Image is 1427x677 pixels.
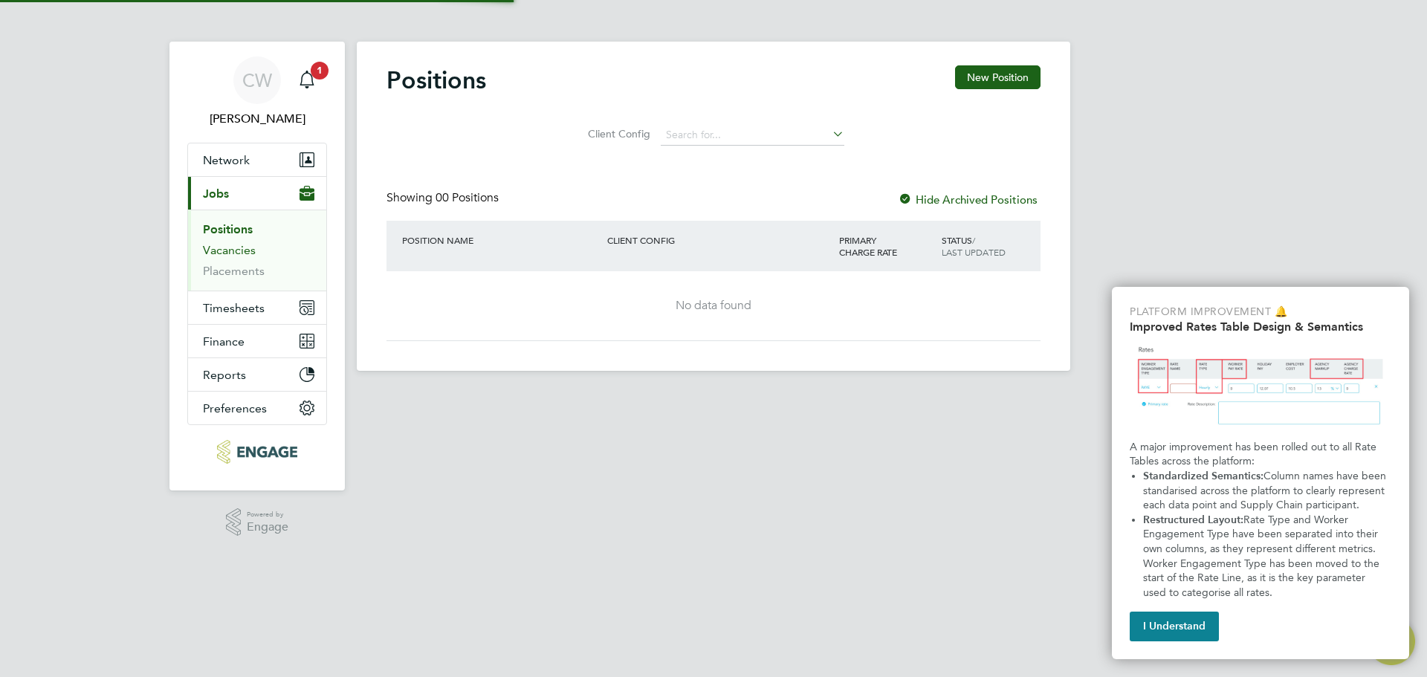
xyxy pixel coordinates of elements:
[187,110,327,128] span: Charlotte Whitton
[972,234,975,246] span: /
[247,521,288,534] span: Engage
[398,227,604,253] div: POSITION NAME
[1143,514,1243,526] strong: Restructured Layout:
[1130,305,1391,320] p: Platform Improvement 🔔
[835,227,938,265] div: PRIMARY CHARGE RATE
[386,190,502,206] div: Showing
[1130,320,1391,334] h2: Improved Rates Table Design & Semantics
[311,62,329,80] span: 1
[203,222,253,236] a: Positions
[942,246,1006,258] span: LAST UPDATED
[1130,340,1391,434] img: Updated Rates Table Design & Semantics
[583,127,650,140] label: Client Config
[203,153,250,167] span: Network
[898,192,1038,207] label: Hide Archived Positions
[203,401,267,415] span: Preferences
[203,334,245,349] span: Finance
[661,125,844,146] input: Search for...
[203,187,229,201] span: Jobs
[1130,612,1219,641] button: I Understand
[436,190,499,205] span: 00 Positions
[187,56,327,128] a: Go to account details
[1143,470,1263,482] strong: Standardized Semantics:
[955,65,1041,89] button: New Position
[187,440,327,464] a: Go to home page
[1112,287,1409,659] div: Improved Rate Table Semantics
[203,368,246,382] span: Reports
[169,42,345,490] nav: Main navigation
[247,508,288,521] span: Powered by
[1143,470,1389,511] span: Column names have been standarised across the platform to clearly represent each data point and S...
[203,243,256,257] a: Vacancies
[242,71,272,90] span: CW
[203,264,265,278] a: Placements
[1143,514,1382,599] span: Rate Type and Worker Engagement Type have been separated into their own columns, as they represen...
[217,440,297,464] img: hapgroup-logo-retina.png
[386,65,486,95] h2: Positions
[203,301,265,315] span: Timesheets
[938,227,1041,265] div: STATUS
[604,227,835,253] div: CLIENT CONFIG
[401,298,1026,314] div: No data found
[1130,440,1391,469] p: A major improvement has been rolled out to all Rate Tables across the platform:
